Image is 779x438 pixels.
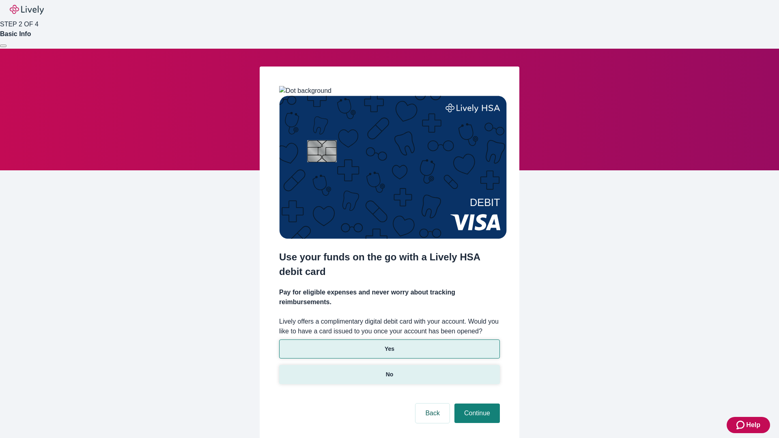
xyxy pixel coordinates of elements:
[279,365,500,384] button: No
[279,96,507,239] img: Debit card
[279,250,500,279] h2: Use your funds on the go with a Lively HSA debit card
[279,339,500,359] button: Yes
[279,317,500,336] label: Lively offers a complimentary digital debit card with your account. Would you like to have a card...
[385,345,394,353] p: Yes
[415,404,450,423] button: Back
[727,417,770,433] button: Zendesk support iconHelp
[746,420,760,430] span: Help
[10,5,44,15] img: Lively
[279,86,331,96] img: Dot background
[386,370,394,379] p: No
[279,288,500,307] h4: Pay for eligible expenses and never worry about tracking reimbursements.
[736,420,746,430] svg: Zendesk support icon
[454,404,500,423] button: Continue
